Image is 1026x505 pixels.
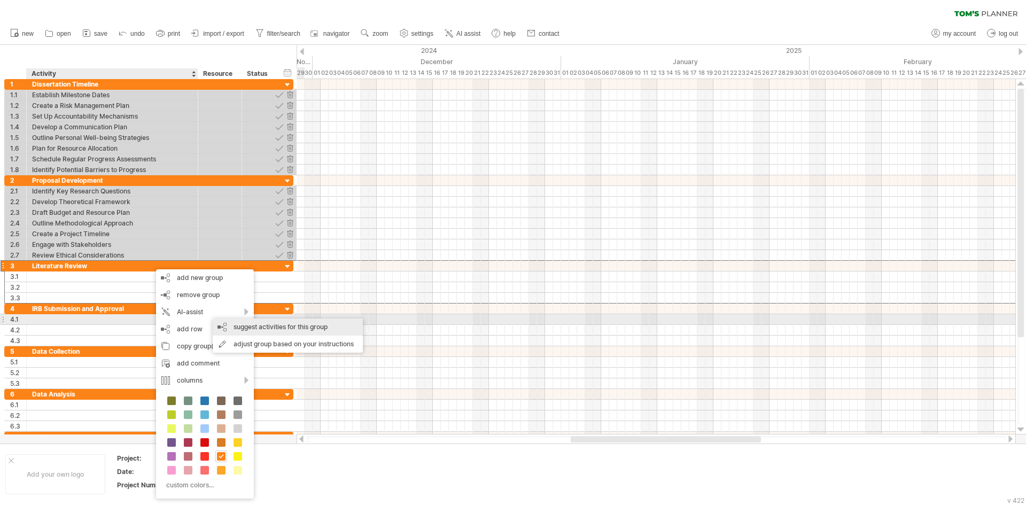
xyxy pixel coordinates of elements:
span: import / export [203,30,244,37]
div: Tuesday, 28 January 2025 [778,67,786,79]
div: remove [285,111,295,121]
div: approve [274,100,284,111]
div: Review Ethical Considerations [32,250,192,260]
a: navigator [309,27,353,41]
div: 3.2 [10,282,26,292]
div: Add your own logo [5,454,105,494]
a: open [42,27,74,41]
a: save [80,27,111,41]
div: Thursday, 2 January 2025 [569,67,577,79]
div: Monday, 9 December 2024 [377,67,385,79]
a: settings [397,27,437,41]
div: Wednesday, 5 February 2025 [842,67,850,79]
div: Tuesday, 4 February 2025 [834,67,842,79]
div: Draft Budget and Resource Plan [32,207,192,217]
div: Sunday, 16 February 2025 [930,67,938,79]
div: Wednesday, 22 January 2025 [729,67,737,79]
div: remove [285,239,295,250]
div: 6.3 [10,421,26,431]
div: Create a Project Timeline [32,229,192,239]
div: 2.5 [10,229,26,239]
div: Sunday, 23 February 2025 [986,67,994,79]
div: approve [274,143,284,153]
span: AI assist [456,30,480,37]
div: Thursday, 9 January 2025 [625,67,633,79]
div: 5 [10,346,26,356]
span: remove group [177,291,220,299]
div: Resource [203,68,236,79]
div: Tuesday, 14 January 2025 [665,67,673,79]
div: Activity [32,68,192,79]
div: Thursday, 16 January 2025 [681,67,689,79]
span: contact [539,30,559,37]
div: Create a Risk Management Plan [32,100,192,111]
div: remove [285,229,295,239]
span: print [168,30,180,37]
div: Sunday, 19 January 2025 [705,67,713,79]
div: approve [274,165,284,175]
div: approve [274,90,284,100]
div: Monday, 16 December 2024 [433,67,441,79]
div: Saturday, 8 February 2025 [866,67,874,79]
div: Tuesday, 17 December 2024 [441,67,449,79]
div: Saturday, 18 January 2025 [697,67,705,79]
div: Thursday, 13 February 2025 [906,67,914,79]
div: Sunday, 8 December 2024 [369,67,377,79]
div: Tuesday, 25 February 2025 [1002,67,1010,79]
div: Thursday, 6 February 2025 [850,67,858,79]
div: Develop a Communication Plan [32,122,192,132]
div: Friday, 10 January 2025 [633,67,641,79]
div: Project Number [117,480,176,490]
div: Monday, 30 December 2024 [545,67,553,79]
div: Monday, 6 January 2025 [601,67,609,79]
div: remove [285,100,295,111]
div: columns [156,372,254,389]
div: 3.1 [10,271,26,282]
div: Plan for Resource Allocation [32,143,192,153]
div: Literature Review [32,261,192,271]
div: Date: [117,467,176,476]
div: Tuesday, 11 February 2025 [890,67,898,79]
div: approve [274,154,284,164]
div: Friday, 3 January 2025 [577,67,585,79]
div: Monday, 24 February 2025 [994,67,1002,79]
div: Sunday, 2 February 2025 [818,67,826,79]
div: Friday, 27 December 2024 [521,67,529,79]
div: 6.1 [10,400,26,410]
div: 1.7 [10,154,26,164]
div: approve [274,111,284,121]
div: approve [274,197,284,207]
span: zoom [372,30,388,37]
div: Monday, 23 December 2024 [489,67,497,79]
div: 2 [10,175,26,185]
div: Engage with Stakeholders [32,239,192,250]
div: Friday, 31 January 2025 [802,67,810,79]
a: filter/search [253,27,304,41]
div: Wednesday, 8 January 2025 [617,67,625,79]
span: filter/search [267,30,300,37]
div: Sunday, 22 December 2024 [481,67,489,79]
div: Proposal Development [32,175,192,185]
span: save [94,30,107,37]
div: Wednesday, 1 January 2025 [561,67,569,79]
div: Set Up Accountability Mechanisms [32,111,192,121]
div: Outline Personal Well-being Strategies [32,133,192,143]
div: remove [285,207,295,217]
div: Sunday, 29 December 2024 [537,67,545,79]
div: Saturday, 22 February 2025 [978,67,986,79]
div: Friday, 29 November 2024 [297,67,305,79]
div: adjust group based on your instructions [213,336,363,353]
div: Saturday, 4 January 2025 [585,67,593,79]
div: Data Analysis [32,389,192,399]
div: Identify Potential Barriers to Progress [32,165,192,175]
div: 3.3 [10,293,26,303]
div: Friday, 14 February 2025 [914,67,922,79]
div: remove [285,186,295,196]
div: Establish Milestone Dates [32,90,192,100]
a: undo [116,27,148,41]
div: remove [285,250,295,260]
div: Develop Theoretical Framework [32,197,192,207]
div: Tuesday, 21 January 2025 [721,67,729,79]
div: Thursday, 19 December 2024 [457,67,465,79]
span: open [57,30,71,37]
